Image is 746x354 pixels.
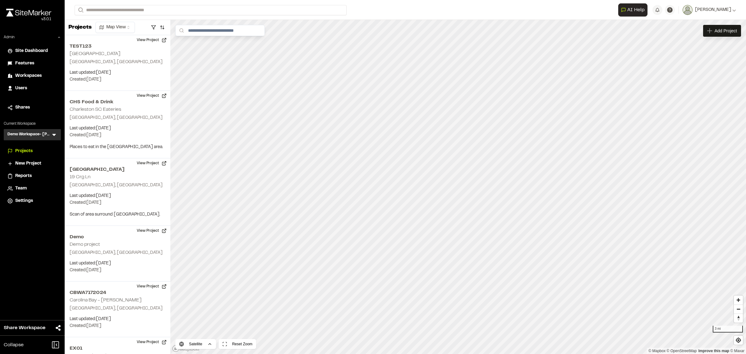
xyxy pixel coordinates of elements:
[70,182,165,189] p: [GEOGRAPHIC_DATA], [GEOGRAPHIC_DATA]
[70,59,165,66] p: [GEOGRAPHIC_DATA], [GEOGRAPHIC_DATA]
[70,52,120,56] h2: [GEOGRAPHIC_DATA]
[70,211,165,218] p: Scan of area surround [GEOGRAPHIC_DATA].
[618,3,647,16] button: Open AI Assistant
[70,43,165,50] h2: TEST123
[6,9,51,16] img: rebrand.png
[172,345,200,352] a: Mapbox logo
[70,76,165,83] p: Created: [DATE]
[75,5,86,15] button: Search
[734,314,743,323] span: Reset bearing to north
[70,132,165,139] p: Created: [DATE]
[70,298,141,302] h2: Carolina Bay - [PERSON_NAME]
[70,69,165,76] p: Last updated: [DATE]
[734,296,743,305] button: Zoom in
[683,5,736,15] button: [PERSON_NAME]
[70,125,165,132] p: Last updated: [DATE]
[15,48,48,54] span: Site Dashboard
[7,104,57,111] a: Shares
[4,324,45,332] span: Share Workspace
[70,114,165,121] p: [GEOGRAPHIC_DATA], [GEOGRAPHIC_DATA]
[667,349,697,353] a: OpenStreetMap
[7,60,57,67] a: Features
[15,148,33,155] span: Projects
[7,48,57,54] a: Site Dashboard
[15,173,32,179] span: Reports
[70,166,165,173] h2: [GEOGRAPHIC_DATA]
[175,339,216,349] button: Satellite
[7,173,57,179] a: Reports
[70,98,165,106] h2: CHS Food & Drink
[734,336,743,345] button: Find my location
[219,339,256,349] button: Reset Zoom
[7,198,57,204] a: Settings
[683,5,693,15] img: User
[133,226,170,236] button: View Project
[7,148,57,155] a: Projects
[133,158,170,168] button: View Project
[15,72,42,79] span: Workspaces
[70,323,165,329] p: Created: [DATE]
[70,316,165,323] p: Last updated: [DATE]
[7,185,57,192] a: Team
[133,337,170,347] button: View Project
[15,85,27,92] span: Users
[70,107,121,112] h2: Charleston SC Eateries
[7,72,57,79] a: Workspaces
[15,198,33,204] span: Settings
[734,314,743,323] button: Reset bearing to north
[7,132,51,138] h3: Demo Workspace- [PERSON_NAME]
[4,341,24,349] span: Collapse
[68,23,92,32] p: Projects
[70,267,165,274] p: Created: [DATE]
[70,345,165,352] h2: EX01
[4,35,15,40] p: Admin
[70,193,165,199] p: Last updated: [DATE]
[715,28,737,34] span: Add Project
[15,104,30,111] span: Shares
[133,282,170,291] button: View Project
[70,233,165,241] h2: Demo
[695,7,731,13] span: [PERSON_NAME]
[70,199,165,206] p: Created: [DATE]
[6,16,51,22] div: Oh geez...please don't...
[15,185,27,192] span: Team
[648,349,665,353] a: Mapbox
[7,160,57,167] a: New Project
[133,35,170,45] button: View Project
[7,85,57,92] a: Users
[133,91,170,101] button: View Project
[618,3,650,16] div: Open AI Assistant
[627,6,645,14] span: AI Help
[70,144,165,151] p: Places to eat in the [GEOGRAPHIC_DATA] area.
[15,160,41,167] span: New Project
[713,326,743,333] div: 3 mi
[70,242,100,247] h2: Demo project
[730,349,744,353] a: Maxar
[70,175,90,179] h2: 19 Crg Ln
[70,305,165,312] p: [GEOGRAPHIC_DATA], [GEOGRAPHIC_DATA]
[4,121,61,127] p: Current Workspace
[734,305,743,314] span: Zoom out
[734,305,743,314] button: Zoom out
[70,289,165,296] h2: CBWA7172024
[698,349,729,353] a: Map feedback
[15,60,34,67] span: Features
[70,249,165,256] p: [GEOGRAPHIC_DATA], [GEOGRAPHIC_DATA]
[70,260,165,267] p: Last updated: [DATE]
